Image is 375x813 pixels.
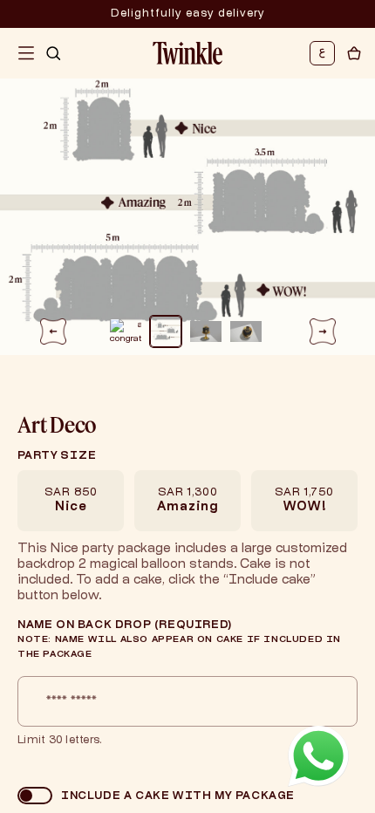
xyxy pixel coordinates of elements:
div: This Nice party package includes a large customized backdrop 2 magical balloon stands. Cake is no... [17,542,358,605]
span: Note: Name will also appear on cake if included in the package [17,636,341,659]
img: Twinkle [153,42,222,65]
span: SAR 1,300 [158,486,218,500]
h1: Art Deco [17,413,358,437]
button: Slide left [34,312,72,351]
p: Delightfully easy delivery [111,1,265,27]
button: Load image 2 in gallery view [150,316,181,347]
button: Load image 1 in gallery view [110,316,141,347]
span: WOW! [283,500,326,516]
img: search icon [45,45,61,61]
img: hamburger icon [18,45,34,61]
legend: Party size [17,450,358,470]
span: SAR 850 [44,486,98,500]
button: Load image 3 in gallery view [190,316,222,347]
img: PDP Mobile next [310,318,336,345]
div: Include a cake with my package [52,789,295,803]
button: Search [45,34,61,72]
button: Load image 4 in gallery view [230,316,262,347]
button: Slide right [303,312,342,351]
summary: Menu [7,34,45,72]
span: SAR 1,750 [275,486,334,500]
span: Nice [55,500,87,516]
div: Announcement [111,1,265,27]
span: Amazing [157,500,218,516]
label: Name on Back Drop (required) [17,618,358,662]
img: PDP Mobile next [40,318,66,345]
span: Limit 30 letters. [17,734,358,748]
media-gallery: Gallery Viewer [17,79,358,395]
